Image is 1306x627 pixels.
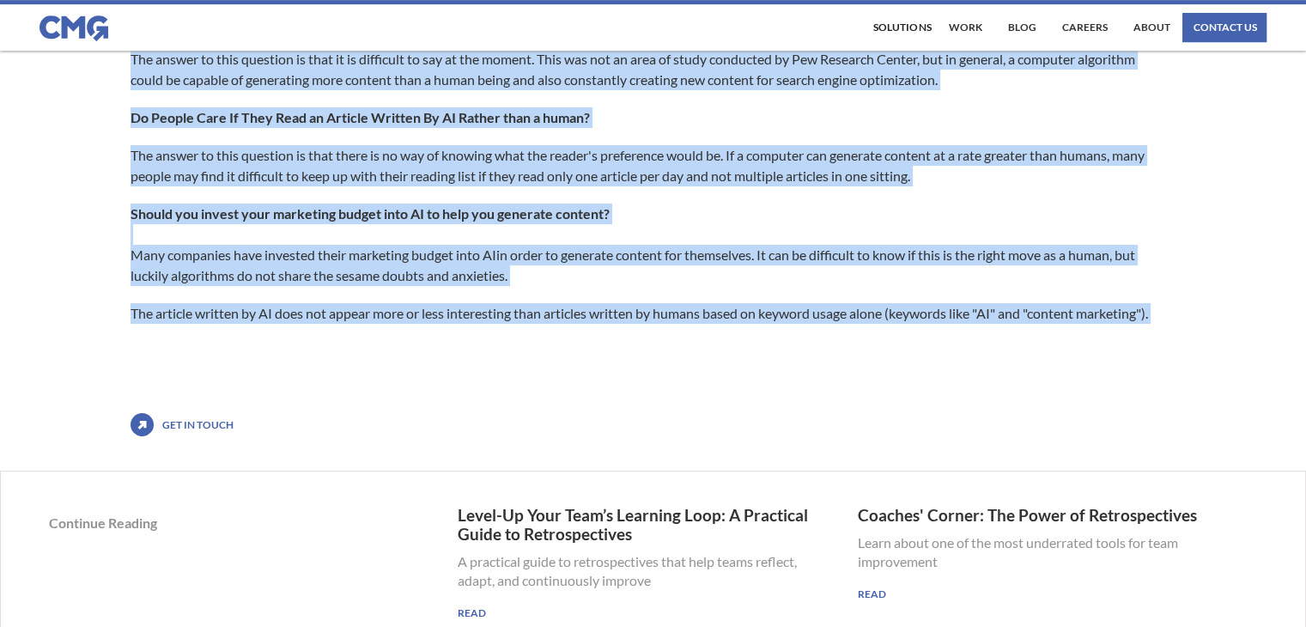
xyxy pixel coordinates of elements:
h1: Continue Reading [49,506,440,540]
p: The answer to this question is that it is difficult to say at the moment. This was not an area of... [131,49,1158,90]
a: Coaches' Corner: The Power of Retrospectives [857,506,1217,525]
p: Many companies have invested their marketing budget into AIin order to generate content for thems... [131,204,1158,286]
a: Get in touch [154,419,234,431]
div: Solutions [873,22,931,33]
h1: Learn about one of the most underrated tools for team improvement [857,533,1217,571]
a: work [944,13,986,42]
a: Careers [1057,13,1111,42]
p: The answer to this question is that there is no way of knowing what the reader's preference would... [131,145,1158,186]
a: Blog [1003,13,1040,42]
p: ‍ [131,341,1158,362]
strong: Should you invest your marketing budget into AI to help you generate content? [131,205,610,222]
a: Level-Up Your Team’s Learning Loop: A Practical Guide to Retrospectives [458,506,817,544]
a: About [1128,13,1174,42]
img: CMG logo in blue. [39,15,108,41]
a: Read [458,607,817,619]
img: icon with arrow pointing up and to the right. [131,413,154,436]
strong: Do People Care If They Read an Article Written By AI Rather than a human? [131,109,590,125]
h1: A practical guide to retrospectives that help teams reflect, adapt, and continuously improve [458,552,817,590]
div: contact us [1193,22,1256,33]
p: The article written by AI does not appear more or less interesting than articles written by human... [131,303,1158,324]
a: Read [857,588,1217,600]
